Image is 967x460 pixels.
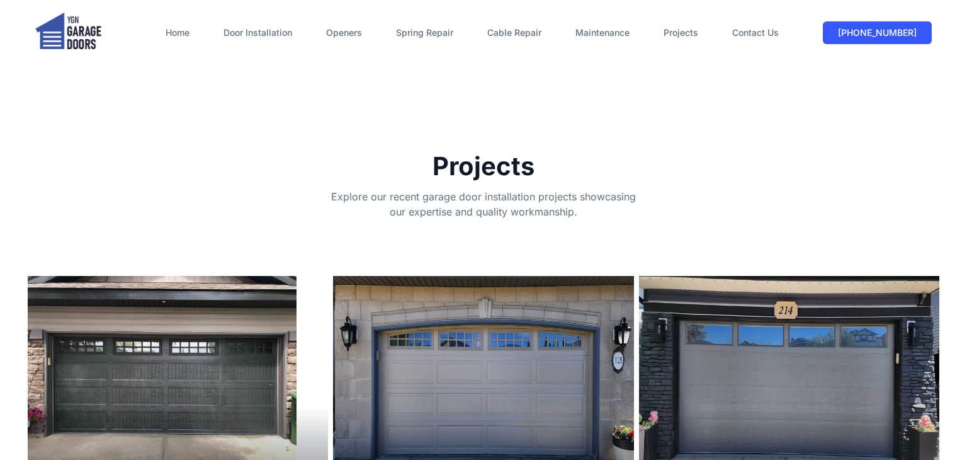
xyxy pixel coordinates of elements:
[487,11,541,54] a: Cable Repair
[223,11,292,54] a: Door Installation
[575,11,630,54] a: Maintenance
[664,11,698,54] a: Projects
[838,27,917,38] span: [PHONE_NUMBER]
[326,11,362,54] a: Openers
[823,21,932,44] a: [PHONE_NUMBER]
[396,11,453,54] a: Spring Repair
[331,189,636,219] p: Explore our recent garage door installation projects showcasing our expertise and quality workman...
[732,11,779,54] a: Contact Us
[35,13,101,53] img: logo
[331,151,636,181] h2: Projects
[166,11,189,54] a: Home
